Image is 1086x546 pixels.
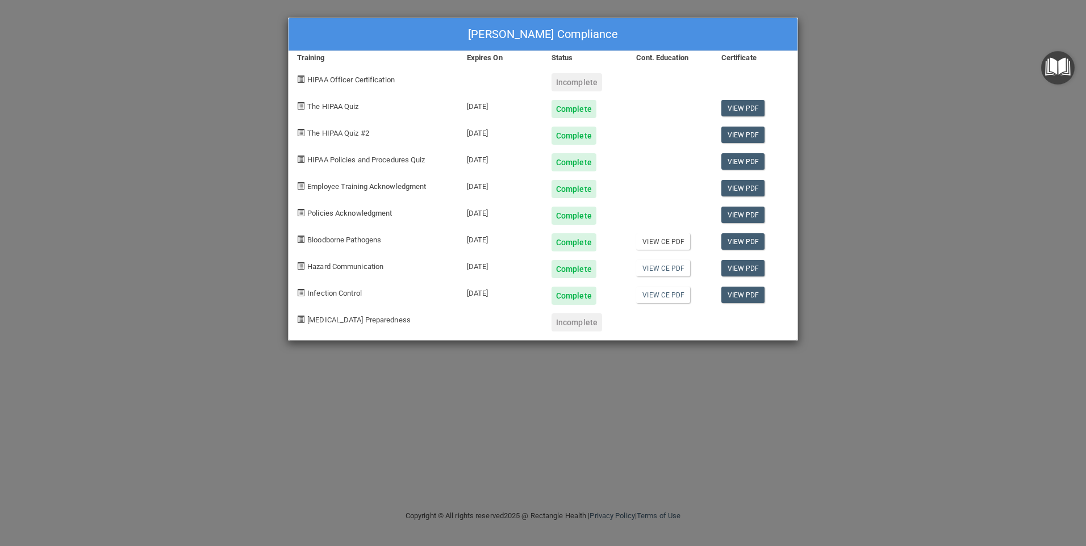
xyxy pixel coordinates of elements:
[458,251,543,278] div: [DATE]
[307,316,411,324] span: [MEDICAL_DATA] Preparedness
[307,236,381,244] span: Bloodborne Pathogens
[289,18,797,51] div: [PERSON_NAME] Compliance
[458,145,543,171] div: [DATE]
[636,287,690,303] a: View CE PDF
[721,287,765,303] a: View PDF
[713,51,797,65] div: Certificate
[552,260,596,278] div: Complete
[552,127,596,145] div: Complete
[543,51,628,65] div: Status
[721,100,765,116] a: View PDF
[458,225,543,251] div: [DATE]
[721,127,765,143] a: View PDF
[307,156,425,164] span: HIPAA Policies and Procedures Quiz
[552,313,602,331] div: Incomplete
[307,182,426,191] span: Employee Training Acknowledgment
[307,262,383,271] span: Hazard Communication
[458,118,543,145] div: [DATE]
[552,233,596,251] div: Complete
[721,180,765,196] a: View PDF
[458,91,543,118] div: [DATE]
[289,51,458,65] div: Training
[307,75,395,84] span: HIPAA Officer Certification
[552,73,602,91] div: Incomplete
[721,207,765,223] a: View PDF
[721,260,765,276] a: View PDF
[636,260,690,276] a: View CE PDF
[552,180,596,198] div: Complete
[458,51,543,65] div: Expires On
[552,153,596,171] div: Complete
[307,209,392,217] span: Policies Acknowledgment
[552,287,596,305] div: Complete
[1041,51,1075,85] button: Open Resource Center
[307,289,362,297] span: Infection Control
[307,129,369,137] span: The HIPAA Quiz #2
[458,278,543,305] div: [DATE]
[721,153,765,170] a: View PDF
[458,198,543,225] div: [DATE]
[628,51,712,65] div: Cont. Education
[307,102,358,111] span: The HIPAA Quiz
[552,100,596,118] div: Complete
[636,233,690,250] a: View CE PDF
[721,233,765,250] a: View PDF
[458,171,543,198] div: [DATE]
[552,207,596,225] div: Complete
